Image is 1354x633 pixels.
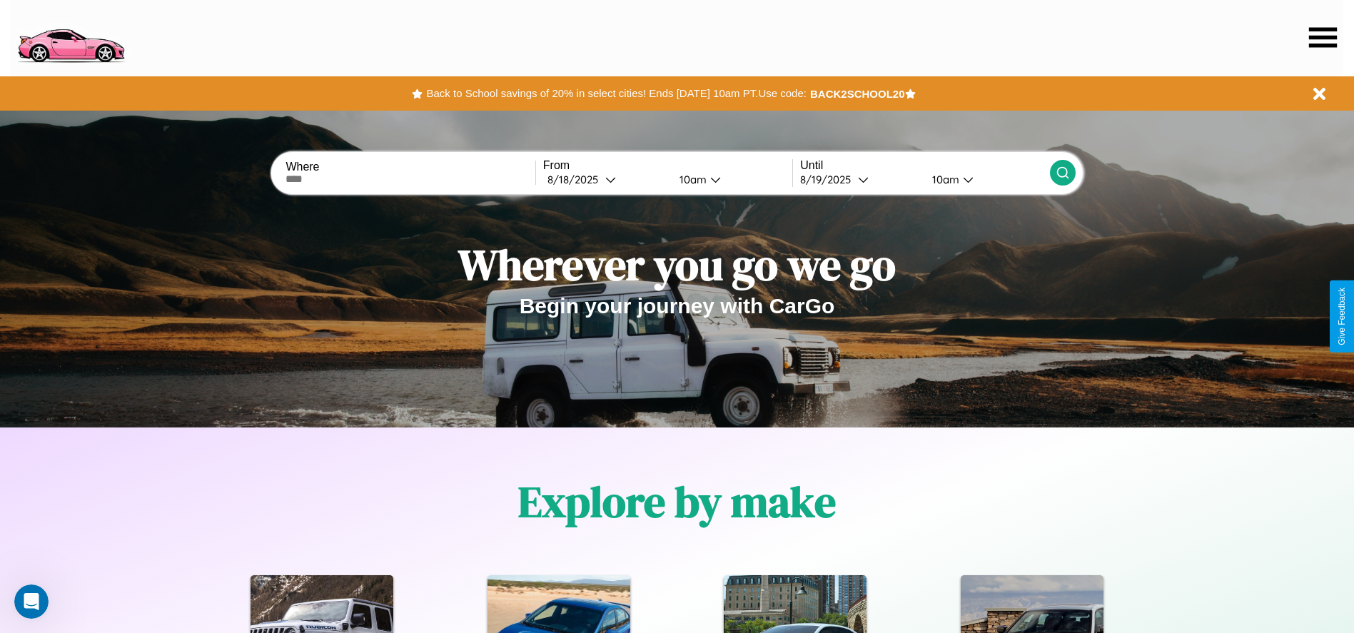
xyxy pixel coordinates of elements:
[518,472,836,531] h1: Explore by make
[668,172,793,187] button: 10am
[543,172,668,187] button: 8/18/2025
[921,172,1050,187] button: 10am
[547,173,605,186] div: 8 / 18 / 2025
[14,584,49,619] iframe: Intercom live chat
[543,159,792,172] label: From
[672,173,710,186] div: 10am
[800,159,1049,172] label: Until
[800,173,858,186] div: 8 / 19 / 2025
[286,161,535,173] label: Where
[423,83,809,103] button: Back to School savings of 20% in select cities! Ends [DATE] 10am PT.Use code:
[1337,288,1347,345] div: Give Feedback
[925,173,963,186] div: 10am
[810,88,905,100] b: BACK2SCHOOL20
[11,7,131,66] img: logo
